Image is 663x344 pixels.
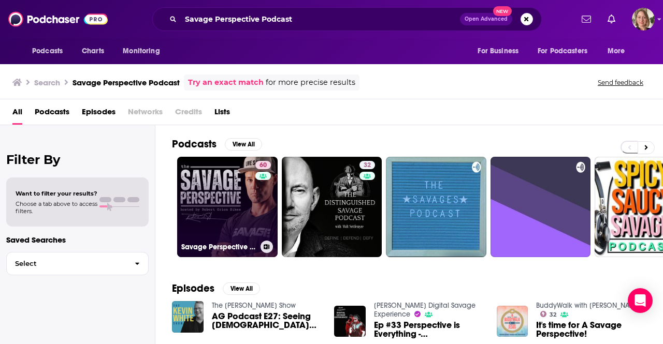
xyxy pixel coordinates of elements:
button: open menu [531,41,602,61]
a: Episodes [82,103,116,125]
button: Show profile menu [632,8,655,31]
a: The Kevin White Show [212,301,296,310]
span: Logged in as AriFortierPr [632,8,655,31]
h3: Search [34,78,60,87]
span: for more precise results [266,77,355,88]
button: View All [223,282,260,295]
span: Select [7,260,126,267]
p: Saved Searches [6,235,149,245]
h2: Episodes [172,282,214,295]
input: Search podcasts, credits, & more... [181,11,460,27]
a: 32 [282,157,382,257]
a: Try an exact match [188,77,264,88]
h2: Filter By [6,152,149,167]
a: Ep #33 Perspective is Everything - Roman Prokopchuk's Digital Savage Experience Podcast [374,321,484,338]
a: Roman Prokopchuk's Digital Savage Experience [374,301,475,319]
button: Open AdvancedNew [460,13,512,25]
span: Open Advanced [465,17,508,22]
div: Search podcasts, credits, & more... [152,7,542,31]
img: AG Podcast E27: Seeing God the Father as a Cheerful Giver - Excerpt of interview with Mike and Cy... [172,301,204,333]
span: Credits [175,103,202,125]
img: User Profile [632,8,655,31]
span: For Business [478,44,518,58]
img: Podchaser - Follow, Share and Rate Podcasts [8,9,108,29]
span: Choose a tab above to access filters. [16,200,97,215]
a: BuddyWalk with Jesus [536,301,642,310]
a: Podcasts [35,103,69,125]
span: Want to filter your results? [16,190,97,197]
span: For Podcasters [538,44,587,58]
a: All [12,103,22,125]
div: Open Intercom Messenger [628,288,653,313]
button: open menu [470,41,531,61]
a: Show notifications dropdown [603,10,619,28]
span: 32 [364,160,371,171]
a: 60Savage Perspective Podcast [177,157,278,257]
h2: Podcasts [172,138,217,151]
button: Select [6,252,149,275]
span: New [493,6,512,16]
a: PodcastsView All [172,138,262,151]
button: open menu [25,41,76,61]
span: Charts [82,44,104,58]
img: Ep #33 Perspective is Everything - Roman Prokopchuk's Digital Savage Experience Podcast [334,306,366,337]
a: EpisodesView All [172,282,260,295]
button: open menu [600,41,638,61]
a: It's time for A Savage Perspective! [536,321,646,338]
a: AG Podcast E27: Seeing God the Father as a Cheerful Giver - Excerpt of interview with Mike and Cy... [212,312,322,330]
button: open menu [116,41,173,61]
img: It's time for A Savage Perspective! [497,306,528,337]
span: Podcasts [32,44,63,58]
a: 32 [359,161,375,169]
button: Send feedback [595,78,646,87]
span: Ep #33 Perspective is Everything - [PERSON_NAME] Digital Savage Experience Podcast [374,321,484,338]
h3: Savage Perspective Podcast [181,243,256,251]
span: AG Podcast E27: Seeing [DEMOGRAPHIC_DATA] the Father as a Cheerful Giver - Excerpt of interview w... [212,312,322,330]
span: 32 [550,312,556,317]
a: 32 [540,311,556,317]
a: Charts [75,41,110,61]
button: View All [225,138,262,151]
span: 60 [260,160,267,171]
a: 60 [255,161,271,169]
span: More [608,44,625,58]
a: Lists [214,103,230,125]
a: Show notifications dropdown [578,10,595,28]
span: Monitoring [123,44,160,58]
span: Networks [128,103,163,125]
h3: Savage Perspective Podcast [73,78,180,87]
